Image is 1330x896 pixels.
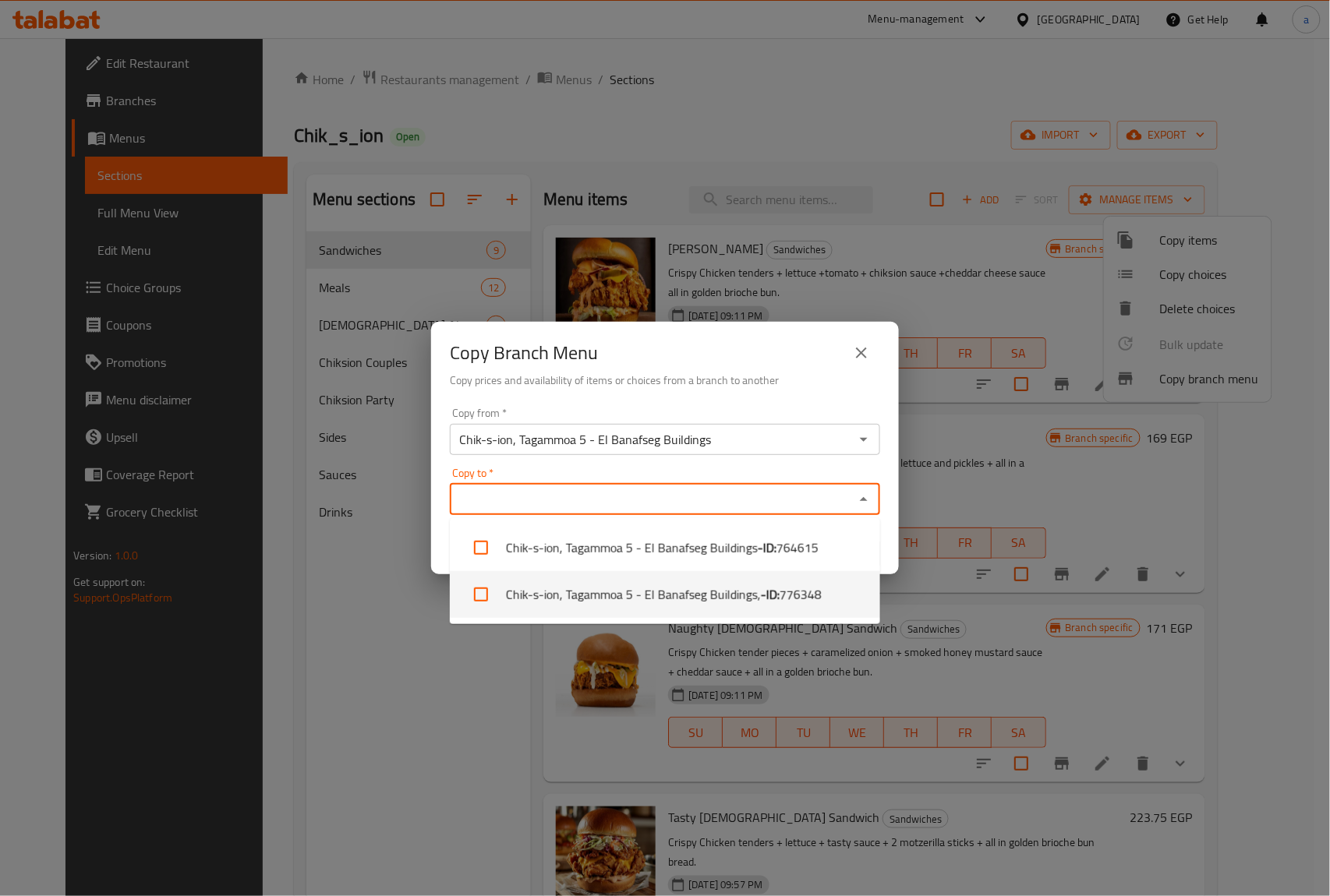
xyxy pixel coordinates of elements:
[758,538,776,557] b: - ID:
[843,334,880,372] button: close
[780,585,822,604] span: 776348
[450,372,880,389] h6: Copy prices and availability of items or choices from a branch to another
[450,524,880,571] li: Chik-s-ion, Tagammoa 5 - El Banafseg Buildings
[853,489,875,510] button: Close
[761,585,780,604] b: - ID:
[450,340,598,365] h2: Copy Branch Menu
[776,538,819,557] span: 764615
[450,571,880,618] li: Chik-s-ion, Tagammoa 5 - El Banafseg Buildings,
[853,429,875,450] button: Open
